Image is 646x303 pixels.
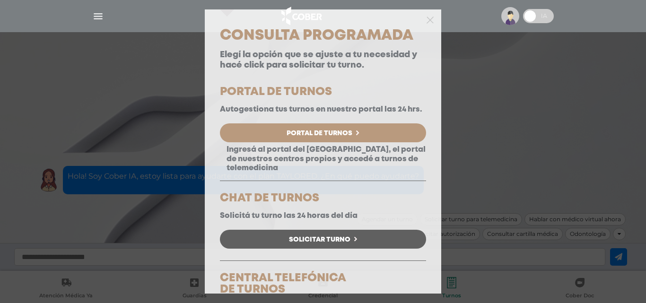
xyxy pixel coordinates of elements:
p: Ingresá al portal del [GEOGRAPHIC_DATA], el portal de nuestros centros propios y accedé a turnos ... [220,145,426,173]
h5: CENTRAL TELEFÓNICA DE TURNOS [220,273,426,295]
p: Autogestiona tus turnos en nuestro portal las 24 hrs. [220,105,426,114]
p: Elegí la opción que se ajuste a tu necesidad y hacé click para solicitar tu turno. [220,50,426,70]
span: Solicitar Turno [289,236,350,243]
h5: PORTAL DE TURNOS [220,87,426,98]
a: Solicitar Turno [220,230,426,249]
p: Solicitá tu turno las 24 horas del día [220,211,426,220]
a: Portal de Turnos [220,123,426,142]
span: Consulta Programada [220,29,413,42]
span: Portal de Turnos [287,130,352,137]
h5: CHAT DE TURNOS [220,193,426,204]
